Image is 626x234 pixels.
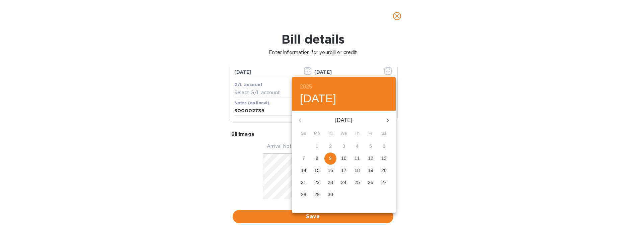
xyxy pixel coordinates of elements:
[328,191,333,198] p: 30
[316,155,318,162] p: 8
[338,177,350,189] button: 24
[365,153,377,165] button: 12
[311,130,323,137] span: Mo
[381,167,387,174] p: 20
[328,179,333,186] p: 23
[378,165,390,177] button: 20
[301,191,306,198] p: 28
[300,82,312,92] button: 2025
[311,165,323,177] button: 15
[365,130,377,137] span: Fr
[298,165,310,177] button: 14
[351,177,363,189] button: 25
[338,130,350,137] span: We
[368,179,373,186] p: 26
[324,153,336,165] button: 9
[351,165,363,177] button: 18
[314,167,320,174] p: 15
[311,189,323,201] button: 29
[381,179,387,186] p: 27
[324,189,336,201] button: 30
[311,153,323,165] button: 8
[338,153,350,165] button: 10
[324,177,336,189] button: 23
[355,167,360,174] p: 18
[341,167,346,174] p: 17
[311,177,323,189] button: 22
[365,177,377,189] button: 26
[355,155,360,162] p: 11
[329,155,332,162] p: 9
[301,167,306,174] p: 14
[298,177,310,189] button: 21
[365,165,377,177] button: 19
[301,179,306,186] p: 21
[381,155,387,162] p: 13
[328,167,333,174] p: 16
[298,130,310,137] span: Su
[351,153,363,165] button: 11
[298,189,310,201] button: 28
[338,165,350,177] button: 17
[368,155,373,162] p: 12
[324,165,336,177] button: 16
[368,167,373,174] p: 19
[378,130,390,137] span: Sa
[341,179,346,186] p: 24
[355,179,360,186] p: 25
[324,130,336,137] span: Tu
[341,155,346,162] p: 10
[378,177,390,189] button: 27
[300,92,336,106] button: [DATE]
[308,116,380,124] p: [DATE]
[314,191,320,198] p: 29
[314,179,320,186] p: 22
[378,153,390,165] button: 13
[351,130,363,137] span: Th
